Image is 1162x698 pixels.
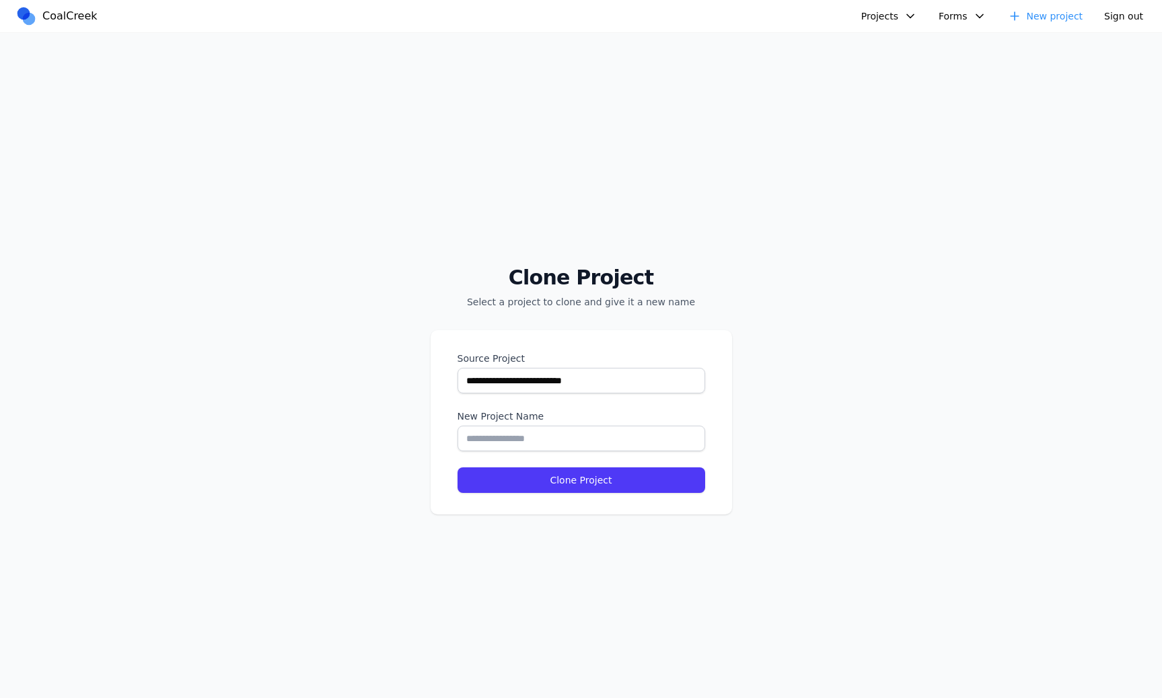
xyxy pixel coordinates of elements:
button: Projects [853,5,925,27]
button: Forms [931,5,994,27]
a: CoalCreek [15,6,103,26]
button: Sign out [1096,5,1151,27]
span: CoalCreek [42,8,98,24]
button: Clone Project [458,467,705,493]
h2: Clone Project [431,266,732,290]
a: New project [1000,5,1091,27]
label: Source Project [458,352,705,365]
label: New Project Name [458,410,705,423]
p: Select a project to clone and give it a new name [431,295,732,309]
